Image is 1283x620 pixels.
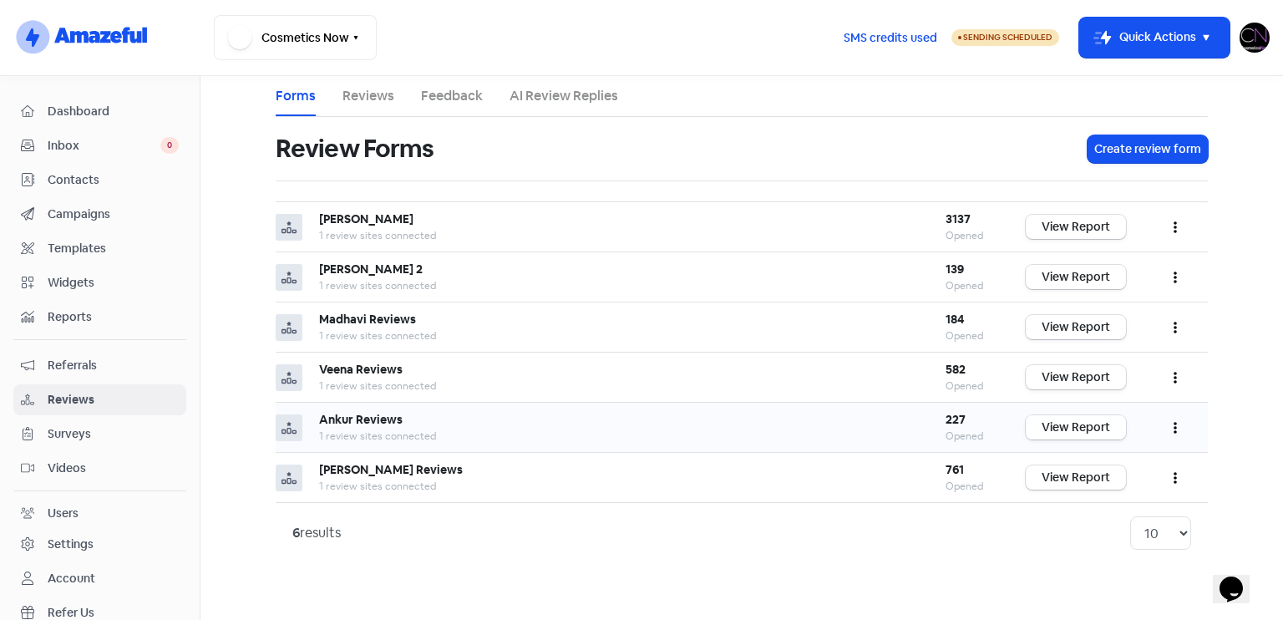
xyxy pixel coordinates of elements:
[319,229,436,242] span: 1 review sites connected
[292,524,300,541] strong: 6
[13,96,186,127] a: Dashboard
[160,137,179,154] span: 0
[48,308,179,326] span: Reports
[13,267,186,298] a: Widgets
[48,137,160,155] span: Inbox
[48,357,179,374] span: Referrals
[1026,365,1126,389] a: View Report
[13,453,186,484] a: Videos
[319,312,416,327] b: Madhavi Reviews
[319,211,413,226] b: [PERSON_NAME]
[319,362,403,377] b: Veena Reviews
[276,122,434,175] h1: Review Forms
[946,312,964,327] b: 184
[946,362,966,377] b: 582
[946,228,992,243] div: Opened
[48,536,94,553] div: Settings
[1079,18,1230,58] button: Quick Actions
[844,29,937,47] span: SMS credits used
[946,278,992,293] div: Opened
[292,523,341,543] div: results
[13,384,186,415] a: Reviews
[48,505,79,522] div: Users
[276,86,316,106] a: Forms
[13,529,186,560] a: Settings
[946,262,964,277] b: 139
[946,462,964,477] b: 761
[319,480,436,493] span: 1 review sites connected
[13,350,186,381] a: Referrals
[946,429,992,444] div: Opened
[1026,465,1126,490] a: View Report
[510,86,618,106] a: AI Review Replies
[48,103,179,120] span: Dashboard
[13,233,186,264] a: Templates
[946,379,992,394] div: Opened
[1213,553,1266,603] iframe: chat widget
[48,570,95,587] div: Account
[48,391,179,409] span: Reviews
[319,279,436,292] span: 1 review sites connected
[946,479,992,494] div: Opened
[319,462,463,477] b: [PERSON_NAME] Reviews
[13,302,186,333] a: Reports
[1240,23,1270,53] img: User
[13,130,186,161] a: Inbox 0
[1026,415,1126,440] a: View Report
[421,86,483,106] a: Feedback
[48,171,179,189] span: Contacts
[829,28,951,45] a: SMS credits used
[13,199,186,230] a: Campaigns
[48,240,179,257] span: Templates
[946,412,966,427] b: 227
[319,262,423,277] b: [PERSON_NAME] 2
[946,211,971,226] b: 3137
[13,563,186,594] a: Account
[1026,215,1126,239] a: View Report
[1026,265,1126,289] a: View Report
[342,86,394,106] a: Reviews
[1026,315,1126,339] a: View Report
[319,412,403,427] b: Ankur Reviews
[963,32,1052,43] span: Sending Scheduled
[1088,135,1208,163] button: Create review form
[13,498,186,529] a: Users
[13,419,186,450] a: Surveys
[13,165,186,196] a: Contacts
[319,329,436,343] span: 1 review sites connected
[214,15,377,60] button: Cosmetics Now
[48,206,179,223] span: Campaigns
[48,425,179,443] span: Surveys
[946,328,992,343] div: Opened
[48,274,179,292] span: Widgets
[951,28,1059,48] a: Sending Scheduled
[319,379,436,393] span: 1 review sites connected
[48,460,179,477] span: Videos
[319,429,436,443] span: 1 review sites connected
